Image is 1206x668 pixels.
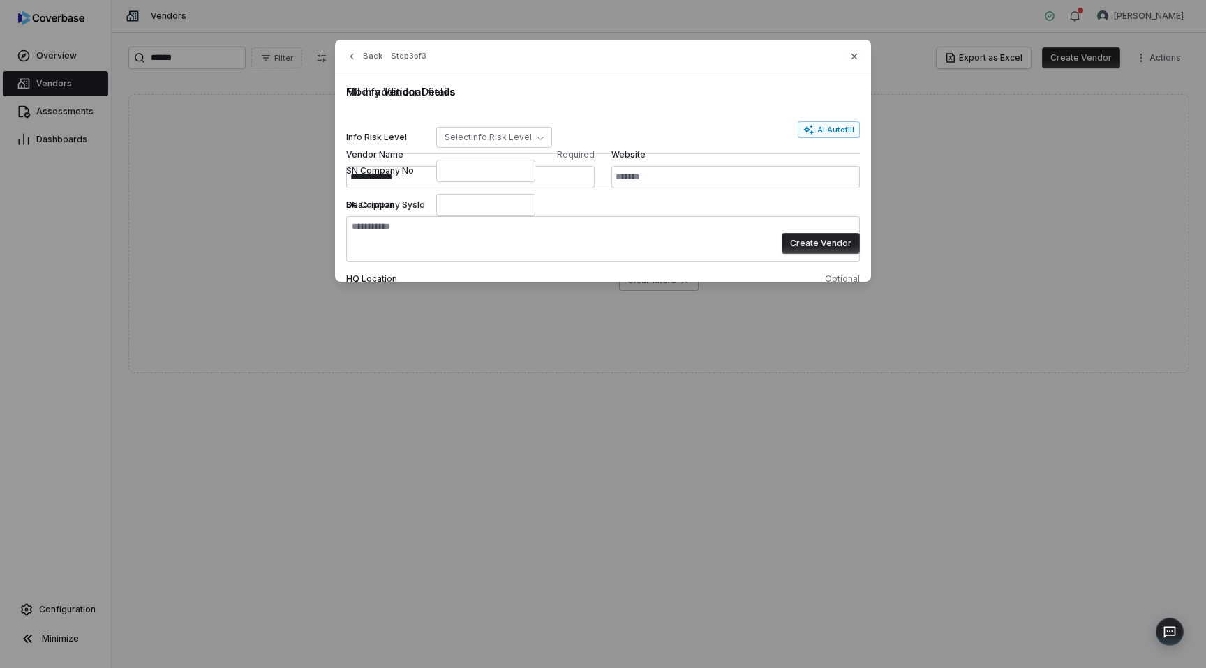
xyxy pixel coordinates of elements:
label: Info Risk Level [346,132,425,143]
label: SN Company SysId [346,199,425,211]
button: Back [342,44,387,69]
span: Optional [606,273,860,284]
button: Create Vendor [782,233,860,254]
span: Step 3 of 3 [391,51,426,61]
span: Fill in additional fields [346,84,860,99]
label: SN Company No [346,165,425,176]
span: Select Info Risk Level [445,132,532,142]
span: HQ Location [346,273,600,284]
